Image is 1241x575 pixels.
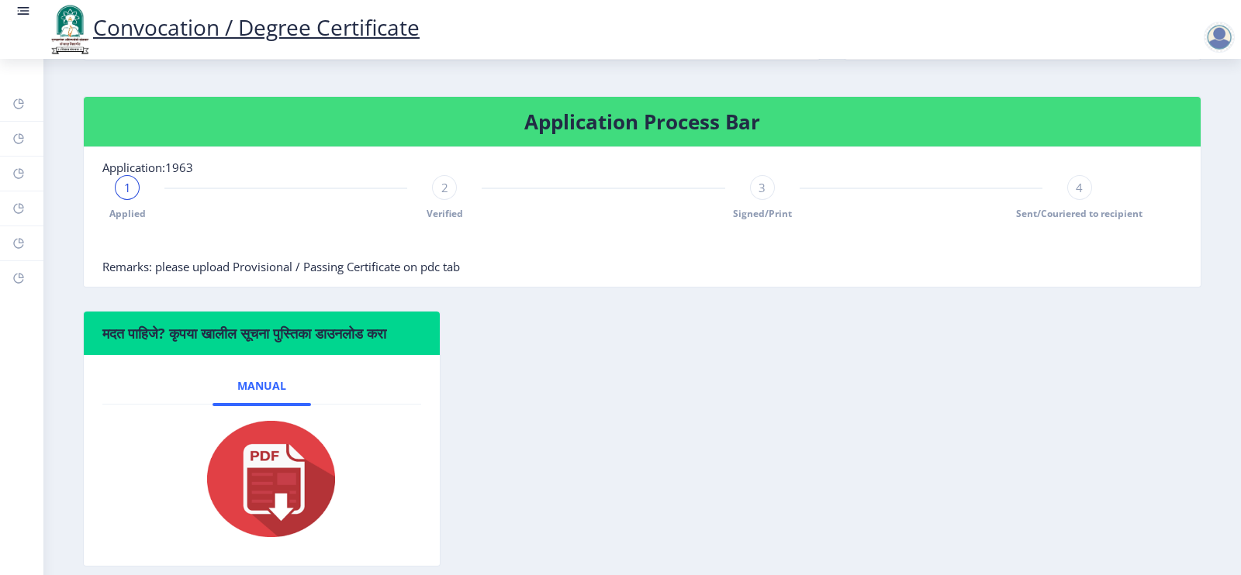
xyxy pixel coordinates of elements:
[441,180,448,195] span: 2
[124,180,131,195] span: 1
[102,109,1182,134] h4: Application Process Bar
[1076,180,1083,195] span: 4
[213,367,311,405] a: Manual
[759,180,766,195] span: 3
[47,3,93,56] img: logo
[102,324,421,343] h6: मदत पाहिजे? कृपया खालील सूचना पुस्तिका डाउनलोड करा
[237,380,286,392] span: Manual
[102,259,460,274] span: Remarks: please upload Provisional / Passing Certificate on pdc tab
[47,12,420,42] a: Convocation / Degree Certificate
[109,207,146,220] span: Applied
[184,417,339,541] img: pdf.png
[427,207,463,220] span: Verified
[1016,207,1142,220] span: Sent/Couriered to recipient
[733,207,792,220] span: Signed/Print
[102,160,193,175] span: Application:1963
